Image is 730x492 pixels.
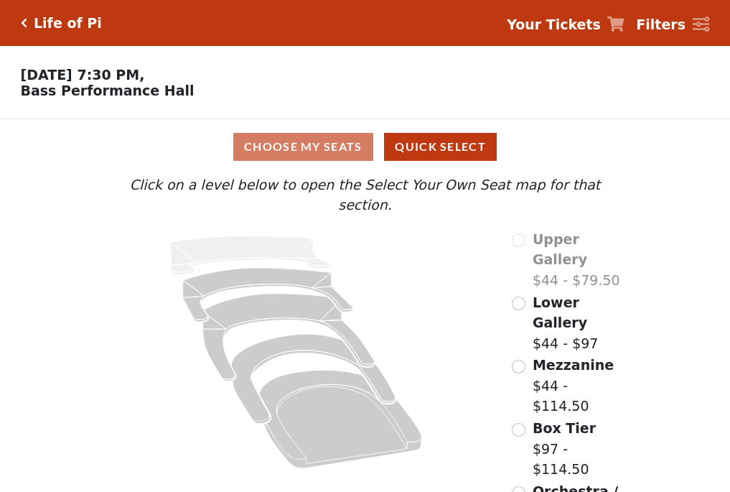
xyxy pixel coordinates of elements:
label: $44 - $79.50 [533,229,629,291]
path: Orchestra / Parterre Circle - Seats Available: 24 [260,370,423,468]
path: Lower Gallery - Seats Available: 170 [183,268,353,322]
p: Click on a level below to open the Select Your Own Seat map for that section. [101,175,628,215]
label: $44 - $97 [533,292,629,354]
path: Upper Gallery - Seats Available: 0 [171,236,332,275]
label: $97 - $114.50 [533,418,629,480]
h5: Life of Pi [34,15,102,32]
span: Mezzanine [533,357,614,373]
span: Lower Gallery [533,294,587,331]
a: Click here to go back to filters [21,18,27,28]
a: Filters [636,14,709,35]
strong: Filters [636,17,685,32]
span: Upper Gallery [533,231,587,268]
strong: Your Tickets [507,17,601,32]
span: Box Tier [533,420,596,436]
button: Quick Select [384,133,497,161]
a: Your Tickets [507,14,624,35]
label: $44 - $114.50 [533,355,629,417]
